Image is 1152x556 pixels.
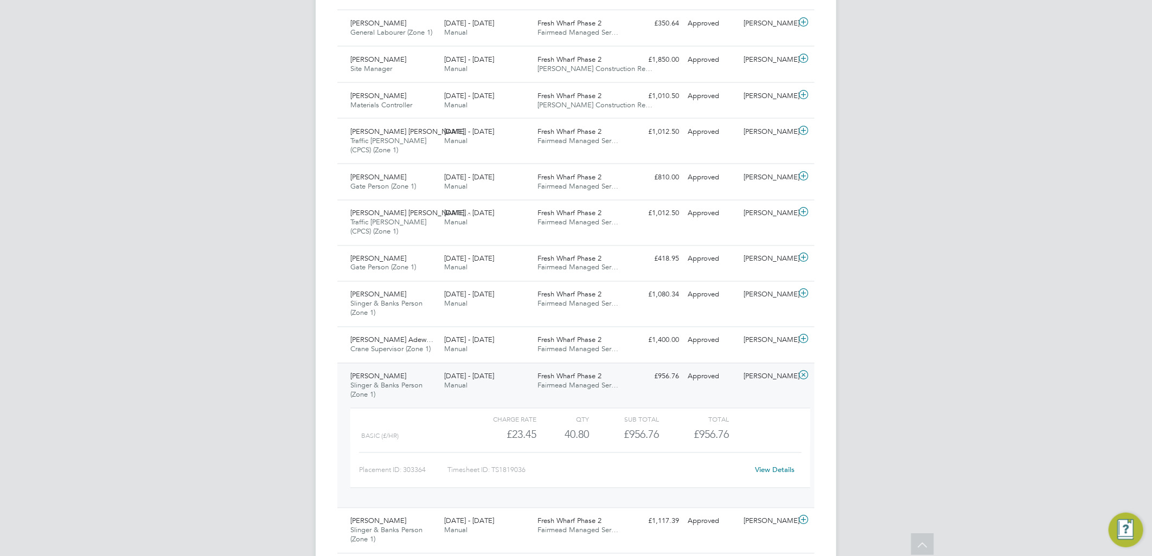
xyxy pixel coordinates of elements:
span: [PERSON_NAME] Construction Re… [538,100,653,109]
span: Fresh Wharf Phase 2 [538,172,602,182]
div: £810.00 [627,169,683,186]
span: Manual [444,381,468,390]
div: £1,117.39 [627,513,683,531]
span: [PERSON_NAME] [350,290,406,299]
button: Engage Resource Center [1109,513,1143,547]
span: Fresh Wharf Phase 2 [538,91,602,100]
div: £1,080.34 [627,286,683,304]
div: Approved [683,250,740,268]
span: Manual [444,526,468,535]
span: Fairmead Managed Ser… [538,28,619,37]
span: [DATE] - [DATE] [444,290,494,299]
span: [PERSON_NAME] [350,372,406,381]
span: Materials Controller [350,100,412,109]
div: Approved [683,87,740,105]
div: Approved [683,15,740,33]
span: [DATE] - [DATE] [444,91,494,100]
div: £350.64 [627,15,683,33]
span: Slinger & Banks Person (Zone 1) [350,381,423,399]
span: Fairmead Managed Ser… [538,299,619,308]
span: Manual [444,345,468,354]
span: Manual [444,299,468,308]
div: [PERSON_NAME] [740,332,796,350]
div: [PERSON_NAME] [740,205,796,223]
div: Total [659,413,729,426]
span: Fairmead Managed Ser… [538,218,619,227]
div: £956.76 [627,368,683,386]
span: [PERSON_NAME] [PERSON_NAME] [350,127,464,136]
span: Fresh Wharf Phase 2 [538,127,602,136]
div: [PERSON_NAME] [740,286,796,304]
span: Traffic [PERSON_NAME] (CPCS) (Zone 1) [350,218,426,236]
div: £418.95 [627,250,683,268]
span: [DATE] - [DATE] [444,335,494,345]
div: £1,850.00 [627,51,683,69]
span: [PERSON_NAME] [PERSON_NAME]… [350,209,471,218]
span: Fairmead Managed Ser… [538,381,619,390]
div: Approved [683,368,740,386]
span: [PERSON_NAME] [350,91,406,100]
span: Basic (£/HR) [361,432,399,440]
span: Fresh Wharf Phase 2 [538,372,602,381]
div: [PERSON_NAME] [740,368,796,386]
span: Fresh Wharf Phase 2 [538,335,602,345]
span: Slinger & Banks Person (Zone 1) [350,299,423,318]
span: [DATE] - [DATE] [444,127,494,136]
span: Manual [444,64,468,73]
span: [DATE] - [DATE] [444,55,494,64]
span: Traffic [PERSON_NAME] (CPCS) (Zone 1) [350,136,426,154]
div: Timesheet ID: TS1819036 [447,462,748,479]
div: £1,012.50 [627,205,683,223]
span: Fairmead Managed Ser… [538,526,619,535]
span: £956.76 [694,428,729,441]
span: Fresh Wharf Phase 2 [538,209,602,218]
div: £1,012.50 [627,123,683,141]
span: Site Manager [350,64,392,73]
div: Approved [683,205,740,223]
span: [PERSON_NAME] [350,516,406,526]
span: Manual [444,182,468,191]
div: [PERSON_NAME] [740,123,796,141]
div: Approved [683,123,740,141]
span: Manual [444,263,468,272]
div: Approved [683,169,740,186]
div: [PERSON_NAME] [740,169,796,186]
div: Approved [683,513,740,531]
span: Manual [444,100,468,109]
span: Manual [444,28,468,37]
span: Manual [444,218,468,227]
span: [DATE] - [DATE] [444,209,494,218]
div: Charge rate [466,413,536,426]
div: £23.45 [466,426,536,444]
span: Gate Person (Zone 1) [350,182,416,191]
span: Fairmead Managed Ser… [538,263,619,272]
span: Fairmead Managed Ser… [538,136,619,145]
div: [PERSON_NAME] [740,87,796,105]
span: [DATE] - [DATE] [444,18,494,28]
div: Placement ID: 303364 [359,462,447,479]
div: QTY [536,413,589,426]
span: [PERSON_NAME] Adew… [350,335,433,345]
div: £1,010.50 [627,87,683,105]
span: [PERSON_NAME] [350,172,406,182]
a: View Details [756,466,795,475]
div: £956.76 [589,426,659,444]
span: [DATE] - [DATE] [444,254,494,263]
div: [PERSON_NAME] [740,513,796,531]
span: Crane Supervisor (Zone 1) [350,345,431,354]
span: Gate Person (Zone 1) [350,263,416,272]
div: Approved [683,51,740,69]
div: [PERSON_NAME] [740,250,796,268]
span: [PERSON_NAME] [350,18,406,28]
span: Fresh Wharf Phase 2 [538,55,602,64]
div: [PERSON_NAME] [740,15,796,33]
div: Approved [683,332,740,350]
span: [PERSON_NAME] [350,55,406,64]
span: Fresh Wharf Phase 2 [538,254,602,263]
span: Manual [444,136,468,145]
span: [DATE] - [DATE] [444,372,494,381]
span: Fairmead Managed Ser… [538,182,619,191]
span: [PERSON_NAME] [350,254,406,263]
span: Fresh Wharf Phase 2 [538,18,602,28]
div: £1,400.00 [627,332,683,350]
